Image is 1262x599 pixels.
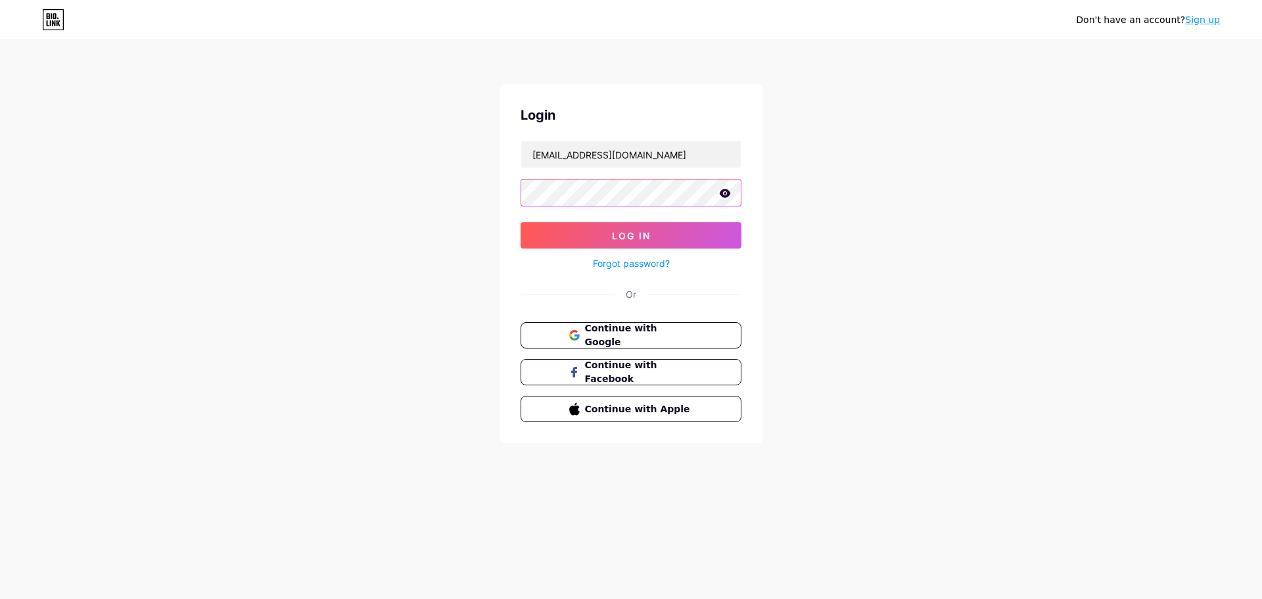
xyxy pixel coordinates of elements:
[521,396,741,422] button: Continue with Apple
[521,141,741,168] input: Username
[521,105,741,125] div: Login
[585,358,693,386] span: Continue with Facebook
[593,256,670,270] a: Forgot password?
[585,402,693,416] span: Continue with Apple
[626,287,636,301] div: Or
[521,322,741,348] button: Continue with Google
[521,222,741,249] button: Log In
[612,230,651,241] span: Log In
[585,322,693,349] span: Continue with Google
[521,359,741,385] button: Continue with Facebook
[1185,14,1220,25] a: Sign up
[1076,13,1220,27] div: Don't have an account?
